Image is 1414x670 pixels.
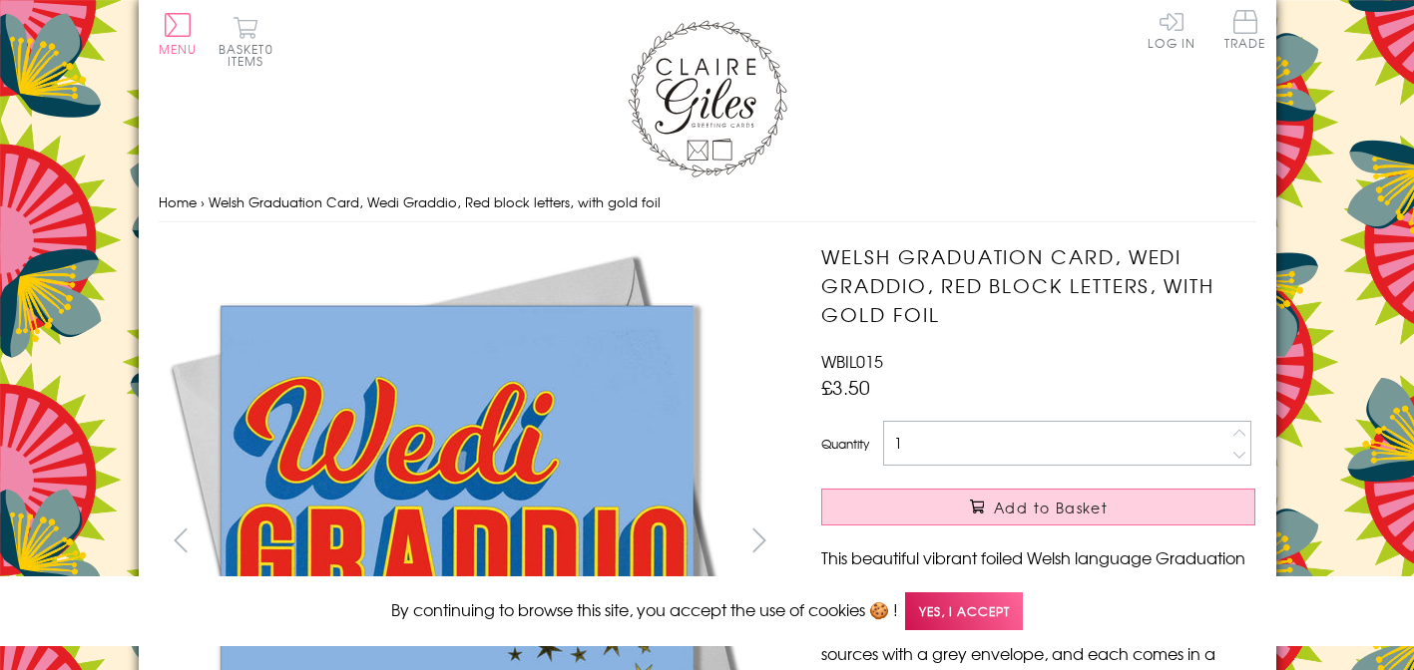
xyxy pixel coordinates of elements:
[159,182,1256,223] nav: breadcrumbs
[736,517,781,562] button: next
[821,373,870,401] span: £3.50
[821,489,1255,525] button: Add to Basket
[821,242,1255,328] h1: Welsh Graduation Card, Wedi Graddio, Red block letters, with gold foil
[159,13,198,55] button: Menu
[159,517,204,562] button: prev
[821,349,883,373] span: WBIL015
[994,498,1108,517] span: Add to Basket
[821,435,869,453] label: Quantity
[201,192,205,211] span: ›
[209,192,661,211] span: Welsh Graduation Card, Wedi Graddio, Red block letters, with gold foil
[159,192,197,211] a: Home
[1148,10,1195,49] a: Log In
[228,40,273,70] span: 0 items
[159,40,198,58] span: Menu
[628,20,787,177] img: Claire Giles Greetings Cards
[219,16,273,67] button: Basket0 items
[905,592,1023,631] span: Yes, I accept
[1224,10,1266,53] a: Trade
[1224,10,1266,49] span: Trade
